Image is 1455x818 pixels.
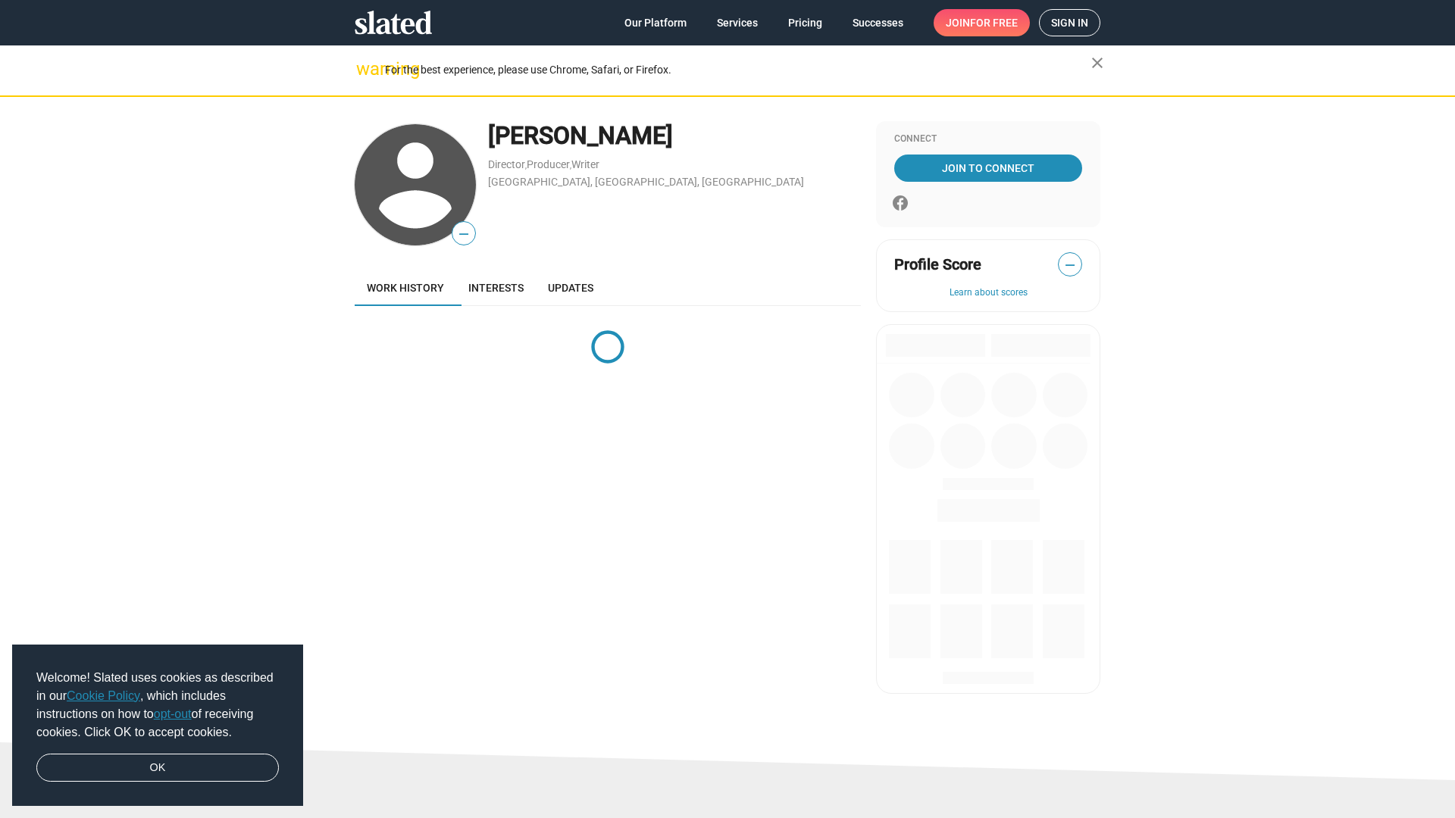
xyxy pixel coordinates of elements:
span: Interests [468,282,524,294]
button: Learn about scores [894,287,1082,299]
a: Sign in [1039,9,1100,36]
a: Work history [355,270,456,306]
a: opt-out [154,707,192,720]
mat-icon: close [1088,54,1106,72]
a: Services [705,9,770,36]
a: Interests [456,270,536,306]
a: Pricing [776,9,834,36]
span: — [1059,255,1081,275]
span: for free [970,9,1018,36]
span: Join To Connect [897,155,1079,182]
span: Our Platform [624,9,687,36]
span: Pricing [788,9,822,36]
a: Updates [536,270,605,306]
span: , [570,161,571,170]
span: Updates [548,282,593,294]
span: Join [946,9,1018,36]
a: Cookie Policy [67,689,140,702]
div: Connect [894,133,1082,145]
span: Profile Score [894,254,981,275]
span: Successes [853,9,903,36]
a: Our Platform [612,9,699,36]
span: Welcome! Slated uses cookies as described in our , which includes instructions on how to of recei... [36,669,279,742]
a: [GEOGRAPHIC_DATA], [GEOGRAPHIC_DATA], [GEOGRAPHIC_DATA] [488,176,804,188]
div: For the best experience, please use Chrome, Safari, or Firefox. [385,60,1091,80]
a: Joinfor free [934,9,1030,36]
span: — [452,224,475,244]
a: dismiss cookie message [36,754,279,782]
a: Join To Connect [894,155,1082,182]
mat-icon: warning [356,60,374,78]
span: Sign in [1051,10,1088,36]
a: Producer [527,158,570,170]
span: Work history [367,282,444,294]
div: [PERSON_NAME] [488,120,861,152]
a: Successes [840,9,915,36]
a: Director [488,158,525,170]
span: Services [717,9,758,36]
span: , [525,161,527,170]
a: Writer [571,158,599,170]
div: cookieconsent [12,645,303,807]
